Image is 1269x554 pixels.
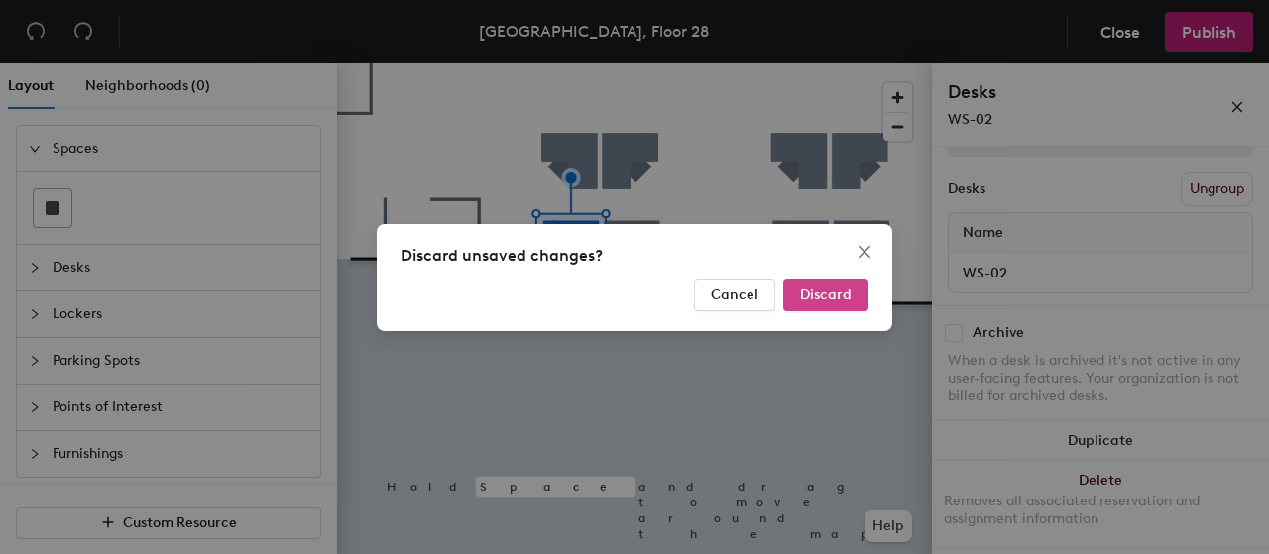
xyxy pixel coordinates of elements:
[401,244,868,268] div: Discard unsaved changes?
[849,244,880,260] span: Close
[694,279,775,311] button: Cancel
[800,286,852,303] span: Discard
[783,279,868,311] button: Discard
[857,244,872,260] span: close
[711,286,758,303] span: Cancel
[849,236,880,268] button: Close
